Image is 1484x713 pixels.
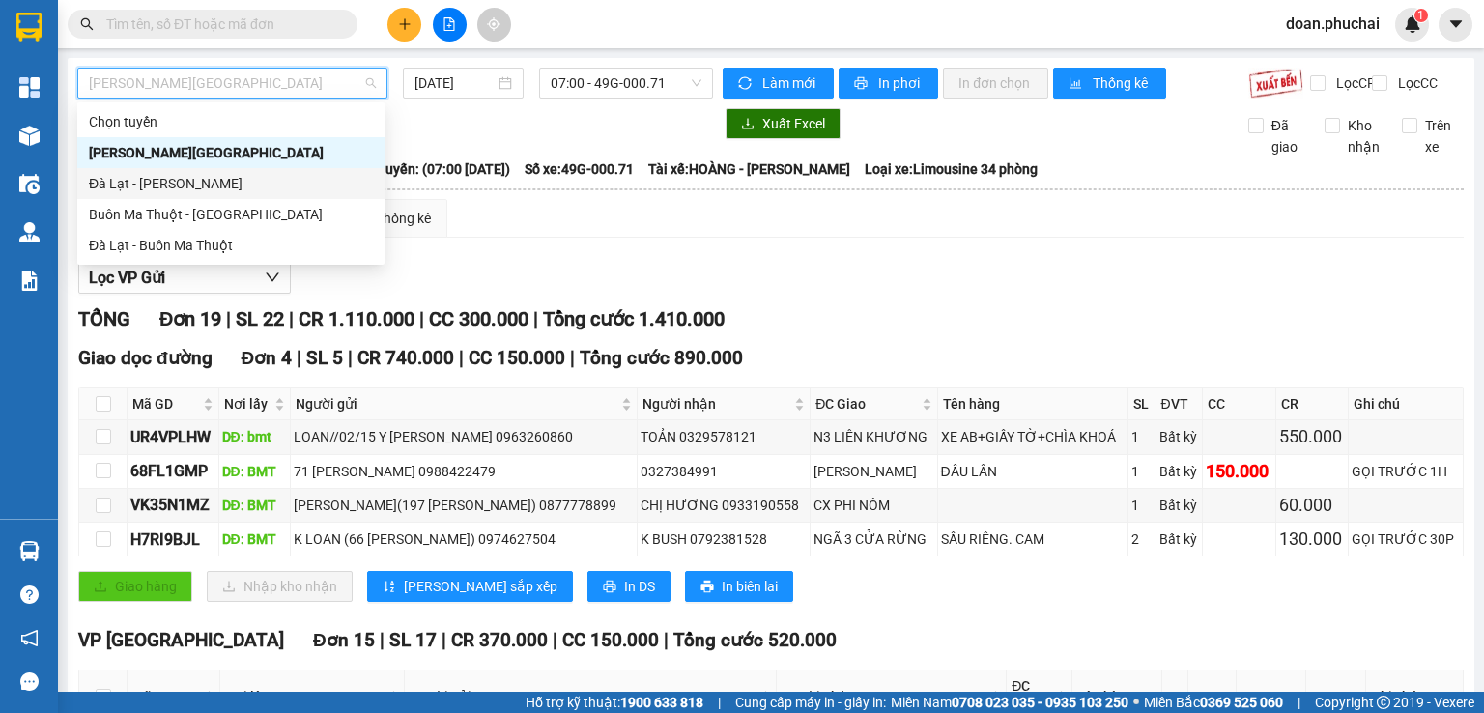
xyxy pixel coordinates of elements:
div: [PERSON_NAME] [813,461,933,482]
div: N3 LIÊN KHƯƠNG [813,426,933,447]
span: Gia Lai - Đà Lạt [89,69,376,98]
img: warehouse-icon [19,541,40,561]
span: | [664,629,669,651]
span: ⚪️ [1133,699,1139,706]
span: Loại xe: Limousine 34 phòng [865,158,1038,180]
span: Trên xe [1417,115,1465,157]
div: NGÃ 3 CỬA RỪNG [813,528,933,550]
div: SẦU RIÊNG. CAM [941,528,1126,550]
div: TOẢN 0329578121 [641,426,808,447]
div: Thống kê [376,208,431,229]
div: DĐ: BMT [222,528,288,550]
button: downloadXuất Excel [726,108,841,139]
span: doan.phuchai [1270,12,1395,36]
div: 1 [1131,426,1152,447]
span: | [297,347,301,369]
span: Đơn 15 [313,629,375,651]
span: | [380,629,385,651]
span: CR 370.000 [451,629,548,651]
span: Mã GD [132,686,200,707]
div: 550.000 [1279,423,1346,450]
button: In đơn chọn [943,68,1048,99]
img: 9k= [1248,68,1303,99]
span: CC 300.000 [429,307,528,330]
span: sync [738,76,755,92]
span: ĐC Giao [815,393,917,414]
span: In DS [624,576,655,597]
span: file-add [442,17,456,31]
div: 68FL1GMP [130,459,215,483]
span: | [348,347,353,369]
span: message [20,672,39,691]
div: 1 [1131,495,1152,516]
span: CR 1.110.000 [299,307,414,330]
span: down [265,270,280,285]
span: Làm mới [762,72,818,94]
span: VP [GEOGRAPHIC_DATA] [78,629,284,651]
span: printer [603,580,616,595]
span: SL 17 [389,629,437,651]
span: Miền Nam [891,692,1128,713]
span: | [289,307,294,330]
span: Tổng cước 890.000 [580,347,743,369]
div: 60.000 [1279,492,1346,519]
div: 130.000 [1279,526,1346,553]
button: file-add [433,8,467,42]
span: Đơn 19 [159,307,221,330]
div: LOAN//02/15 Y [PERSON_NAME] 0963260860 [294,426,633,447]
span: Tổng cước 520.000 [673,629,837,651]
span: | [459,347,464,369]
span: In biên lai [722,576,778,597]
div: H7RI9BJL [130,528,215,552]
button: caret-down [1439,8,1472,42]
span: Người gửi [296,393,616,414]
span: | [442,629,446,651]
strong: 0369 525 060 [1200,695,1283,710]
div: Đà Lạt - Gia Lai [77,168,385,199]
img: dashboard-icon [19,77,40,98]
span: SL 5 [306,347,343,369]
button: printerIn phơi [839,68,938,99]
span: Người nhận [782,686,986,707]
span: | [226,307,231,330]
span: In phơi [878,72,923,94]
button: sort-ascending[PERSON_NAME] sắp xếp [367,571,573,602]
img: logo-vxr [16,13,42,42]
span: Nơi lấy [224,393,271,414]
span: Hỗ trợ kỹ thuật: [526,692,703,713]
span: bar-chart [1069,76,1085,92]
div: Bất kỳ [1159,426,1199,447]
div: Đà Lạt - [PERSON_NAME] [89,173,373,194]
span: sort-ascending [383,580,396,595]
span: Cung cấp máy in - giấy in: [735,692,886,713]
span: [PERSON_NAME] sắp xếp [404,576,557,597]
span: | [553,629,557,651]
div: CHỊ HƯƠNG 0933190558 [641,495,808,516]
span: Mã GD [132,393,199,414]
span: caret-down [1447,15,1465,33]
img: warehouse-icon [19,222,40,242]
th: ĐVT [1156,388,1203,420]
button: uploadGiao hàng [78,571,192,602]
td: UR4VPLHW [128,420,219,454]
div: [PERSON_NAME](197 [PERSON_NAME]) 0877778899 [294,495,633,516]
div: 150.000 [1206,458,1272,485]
span: Lọc VP Gửi [89,266,165,290]
th: Ghi chú [1349,388,1464,420]
span: Lọc CR [1328,72,1379,94]
span: CC 150.000 [469,347,565,369]
div: DĐ: BMT [222,461,288,482]
img: warehouse-icon [19,174,40,194]
div: DĐ: bmt [222,426,288,447]
span: 1 [1417,9,1424,22]
td: VK35N1MZ [128,489,219,523]
span: Người nhận [642,393,791,414]
sup: 1 [1414,9,1428,22]
div: XE AB+GIẤY TỜ+CHÌA KHOÁ [941,426,1126,447]
img: warehouse-icon [19,126,40,146]
button: syncLàm mới [723,68,834,99]
span: Nơi lấy [225,686,385,707]
span: Lọc CC [1390,72,1441,94]
div: Bất kỳ [1159,495,1199,516]
button: plus [387,8,421,42]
